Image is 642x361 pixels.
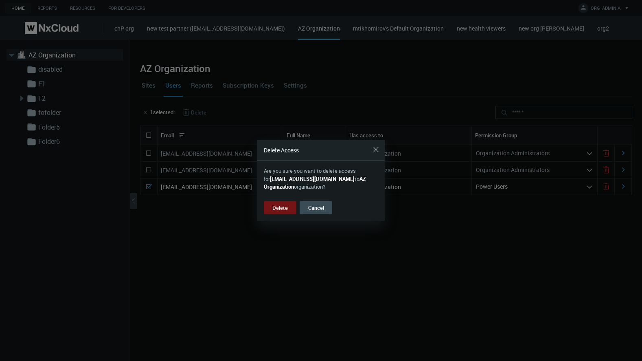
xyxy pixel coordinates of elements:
span: Cancel [308,204,324,211]
span: AZ Organization [264,175,366,191]
button: Close [369,143,382,156]
button: Delete [264,201,296,214]
span: [EMAIL_ADDRESS][DOMAIN_NAME] [270,175,355,183]
button: Cancel [300,201,332,214]
p: Are you sure you want to delete access for to organization? [264,167,378,191]
span: Delete Access [264,146,299,154]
